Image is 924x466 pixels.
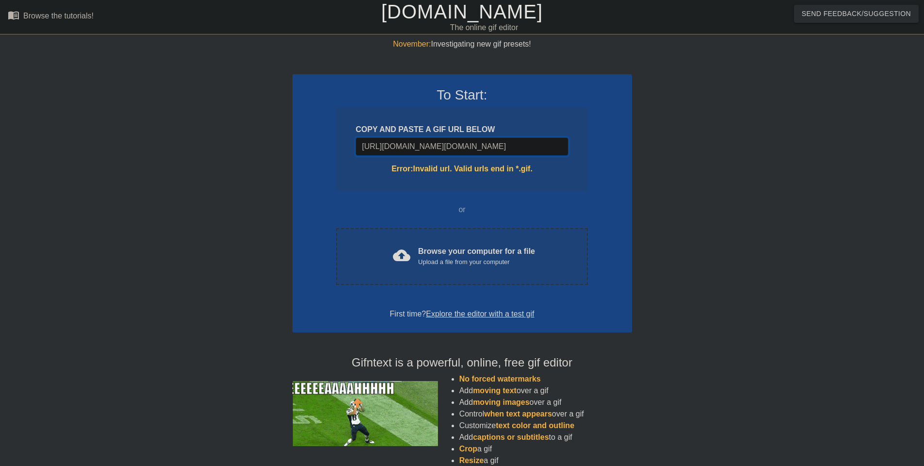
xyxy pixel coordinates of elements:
div: or [318,204,607,216]
span: when text appears [484,410,552,418]
div: COPY AND PASTE A GIF URL BELOW [356,124,568,135]
li: a gif [459,443,632,455]
h3: To Start: [305,87,619,103]
span: Resize [459,456,484,465]
span: moving images [473,398,529,406]
span: Send Feedback/Suggestion [802,8,911,20]
a: [DOMAIN_NAME] [381,1,543,22]
span: text color and outline [496,421,574,430]
h4: Gifntext is a powerful, online, free gif editor [292,356,632,370]
a: Explore the editor with a test gif [426,310,534,318]
li: Control over a gif [459,408,632,420]
span: captions or subtitles [473,433,549,441]
div: Investigating new gif presets! [292,38,632,50]
span: Crop [459,445,477,453]
span: November: [393,40,431,48]
span: menu_book [8,9,19,21]
li: Add over a gif [459,397,632,408]
div: Error: Invalid url. Valid urls end in *.gif. [356,163,568,175]
div: Upload a file from your computer [418,257,535,267]
span: cloud_upload [393,247,410,264]
span: moving text [473,386,517,395]
div: Browse the tutorials! [23,12,94,20]
li: Add over a gif [459,385,632,397]
button: Send Feedback/Suggestion [794,5,919,23]
div: The online gif editor [313,22,655,33]
div: First time? [305,308,619,320]
a: Browse the tutorials! [8,9,94,24]
span: No forced watermarks [459,375,541,383]
li: Add to a gif [459,432,632,443]
img: football_small.gif [292,381,438,446]
li: Customize [459,420,632,432]
div: Browse your computer for a file [418,246,535,267]
input: Username [356,137,568,156]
